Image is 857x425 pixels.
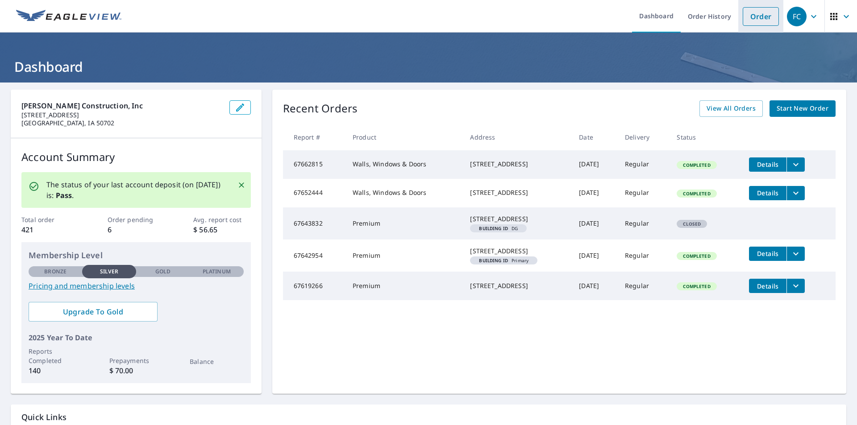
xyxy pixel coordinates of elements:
[345,150,463,179] td: Walls, Windows & Doors
[11,58,846,76] h1: Dashboard
[190,357,243,366] p: Balance
[618,272,670,300] td: Regular
[754,160,781,169] span: Details
[283,100,358,117] p: Recent Orders
[193,215,250,224] p: Avg. report cost
[678,283,716,289] span: Completed
[670,124,742,150] th: Status
[479,258,508,263] em: Building ID
[618,150,670,179] td: Regular
[108,215,165,224] p: Order pending
[479,226,508,231] em: Building ID
[29,332,244,343] p: 2025 Year To Date
[283,150,345,179] td: 67662815
[463,124,572,150] th: Address
[203,268,231,276] p: Platinum
[474,258,534,263] span: Primary
[749,157,786,172] button: detailsBtn-67662815
[786,157,805,172] button: filesDropdownBtn-67662815
[678,162,716,168] span: Completed
[29,281,244,291] a: Pricing and membership levels
[345,207,463,239] td: Premium
[470,247,565,256] div: [STREET_ADDRESS]
[100,268,119,276] p: Silver
[345,239,463,272] td: Premium
[754,282,781,290] span: Details
[699,100,763,117] a: View All Orders
[678,253,716,259] span: Completed
[749,186,786,200] button: detailsBtn-67652444
[46,179,227,201] p: The status of your last account deposit (on [DATE]) is: .
[29,365,82,376] p: 140
[786,186,805,200] button: filesDropdownBtn-67652444
[754,249,781,258] span: Details
[786,279,805,293] button: filesDropdownBtn-67619266
[572,150,618,179] td: [DATE]
[29,249,244,261] p: Membership Level
[618,207,670,239] td: Regular
[21,100,222,111] p: [PERSON_NAME] Construction, Inc
[21,215,79,224] p: Total order
[21,224,79,235] p: 421
[618,239,670,272] td: Regular
[474,226,523,231] span: DG
[21,119,222,127] p: [GEOGRAPHIC_DATA], IA 50702
[786,247,805,261] button: filesDropdownBtn-67642954
[345,124,463,150] th: Product
[236,179,247,191] button: Close
[283,272,345,300] td: 67619266
[109,356,163,365] p: Prepayments
[109,365,163,376] p: $ 70.00
[707,103,756,114] span: View All Orders
[749,279,786,293] button: detailsBtn-67619266
[193,224,250,235] p: $ 56.65
[29,302,158,322] a: Upgrade To Gold
[770,100,836,117] a: Start New Order
[283,207,345,239] td: 67643832
[572,179,618,207] td: [DATE]
[754,189,781,197] span: Details
[21,111,222,119] p: [STREET_ADDRESS]
[21,412,836,423] p: Quick Links
[572,272,618,300] td: [DATE]
[678,221,706,227] span: Closed
[743,7,779,26] a: Order
[345,272,463,300] td: Premium
[572,124,618,150] th: Date
[29,347,82,365] p: Reports Completed
[155,268,171,276] p: Gold
[470,188,565,197] div: [STREET_ADDRESS]
[777,103,828,114] span: Start New Order
[108,224,165,235] p: 6
[56,190,72,200] b: Pass
[21,149,251,165] p: Account Summary
[36,307,150,317] span: Upgrade To Gold
[470,215,565,223] div: [STREET_ADDRESS]
[618,124,670,150] th: Delivery
[749,247,786,261] button: detailsBtn-67642954
[16,10,121,23] img: EV Logo
[283,239,345,272] td: 67642954
[787,7,807,26] div: FC
[345,179,463,207] td: Walls, Windows & Doors
[678,190,716,197] span: Completed
[283,179,345,207] td: 67652444
[572,239,618,272] td: [DATE]
[283,124,345,150] th: Report #
[572,207,618,239] td: [DATE]
[618,179,670,207] td: Regular
[44,268,67,276] p: Bronze
[470,281,565,290] div: [STREET_ADDRESS]
[470,160,565,169] div: [STREET_ADDRESS]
